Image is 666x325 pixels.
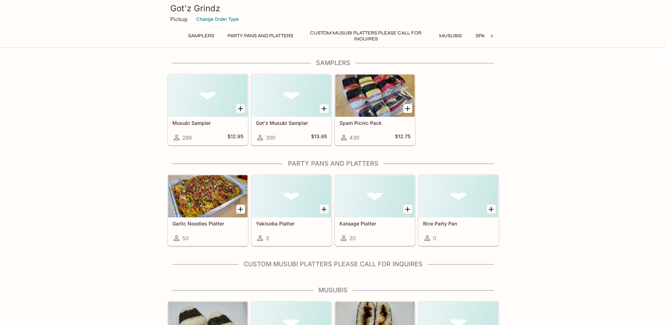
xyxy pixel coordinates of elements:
[433,235,436,242] span: 0
[236,205,245,214] button: Add Garlic Noodles Platter
[403,205,412,214] button: Add Karaage Platter
[320,205,329,214] button: Add Yakisoba Platter
[256,120,327,126] h5: Got’z Musubi Sampler
[335,175,415,246] a: Karaage Platter20
[403,104,412,113] button: Add Spam Picnic Pack
[236,104,245,113] button: Add Musubi Sampler
[228,133,243,142] h5: $12.95
[184,31,218,41] button: Samplers
[172,221,243,227] h5: Garlic Noodles Platter
[487,205,496,214] button: Add Rice Party Pan
[349,134,359,141] span: 430
[251,175,331,246] a: Yakisoba Platter3
[168,75,248,117] div: Musubi Sampler
[335,175,415,217] div: Karaage Platter
[172,120,243,126] h5: Musubi Sampler
[472,31,516,41] button: Spam Musubis
[311,133,327,142] h5: $13.95
[251,74,331,145] a: Got’z Musubi Sampler300$13.95
[320,104,329,113] button: Add Got’z Musubi Sampler
[168,175,248,246] a: Garlic Noodles Platter50
[266,134,275,141] span: 300
[167,260,499,268] h4: Custom Musubi Platters PLEASE CALL FOR INQUIRES
[167,160,499,167] h4: Party Pans and Platters
[168,74,248,145] a: Musubi Sampler289$12.95
[170,3,496,14] h3: Got'z Grindz
[423,221,494,227] h5: Rice Party Pan
[256,221,327,227] h5: Yakisoba Platter
[252,175,331,217] div: Yakisoba Platter
[182,235,189,242] span: 50
[435,31,466,41] button: Musubis
[170,16,187,23] p: Pickup
[418,175,499,246] a: Rice Party Pan0
[266,235,269,242] span: 3
[419,175,498,217] div: Rice Party Pan
[168,175,248,217] div: Garlic Noodles Platter
[193,14,242,25] button: Change Order Type
[182,134,192,141] span: 289
[335,75,415,117] div: Spam Picnic Pack
[252,75,331,117] div: Got’z Musubi Sampler
[303,31,429,41] button: Custom Musubi Platters PLEASE CALL FOR INQUIRES
[224,31,297,41] button: Party Pans and Platters
[339,221,410,227] h5: Karaage Platter
[167,59,499,67] h4: Samplers
[339,120,410,126] h5: Spam Picnic Pack
[349,235,356,242] span: 20
[167,286,499,294] h4: Musubis
[335,74,415,145] a: Spam Picnic Pack430$12.75
[395,133,410,142] h5: $12.75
